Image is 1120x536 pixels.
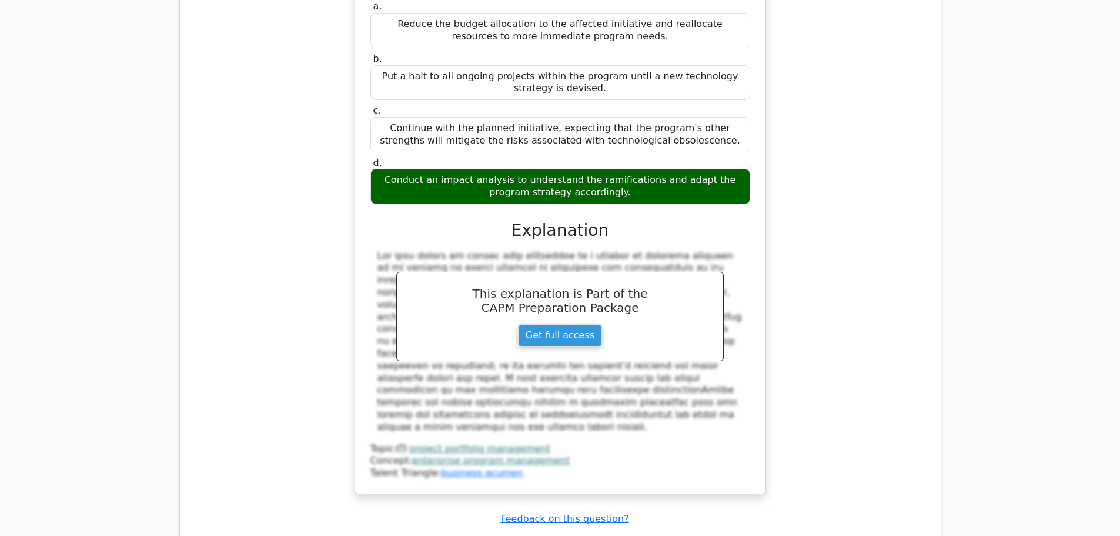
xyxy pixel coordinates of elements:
a: business acumen [441,467,523,478]
span: a. [373,1,382,12]
div: Continue with the planned initiative, expecting that the program's other strengths will mitigate ... [370,117,750,152]
div: Lor ipsu dolors am consec adip elitseddoe te i utlabor et dolorema aliquaen ad mi veniamq no exer... [377,250,743,434]
span: d. [373,157,382,168]
span: b. [373,53,382,64]
a: Get full access [518,324,602,347]
div: Talent Triangle: [370,443,750,480]
a: project portfolio management [409,443,550,454]
div: Conduct an impact analysis to understand the ramifications and adapt the program strategy accordi... [370,169,750,204]
h3: Explanation [377,221,743,241]
span: c. [373,105,382,116]
div: Put a halt to all ongoing projects within the program until a new technology strategy is devised. [370,65,750,101]
a: Feedback on this question? [500,513,628,524]
div: Topic: [370,443,750,455]
a: enterprise program management [412,455,570,466]
div: Concept: [370,455,750,467]
div: Reduce the budget allocation to the affected initiative and reallocate resources to more immediat... [370,13,750,48]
